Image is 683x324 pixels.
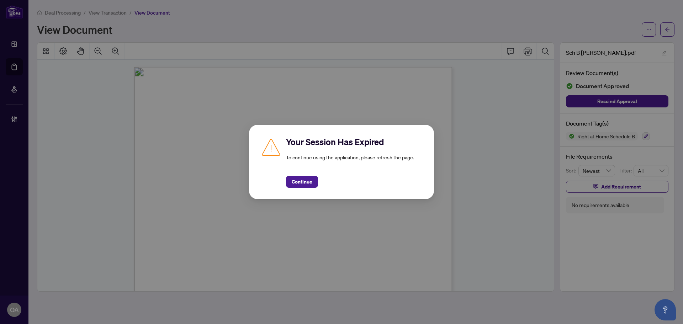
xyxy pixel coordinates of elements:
[260,136,282,158] img: Caution icon
[286,136,423,148] h2: Your Session Has Expired
[286,176,318,188] button: Continue
[292,176,312,187] span: Continue
[286,136,423,188] div: To continue using the application, please refresh the page.
[655,299,676,320] button: Open asap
